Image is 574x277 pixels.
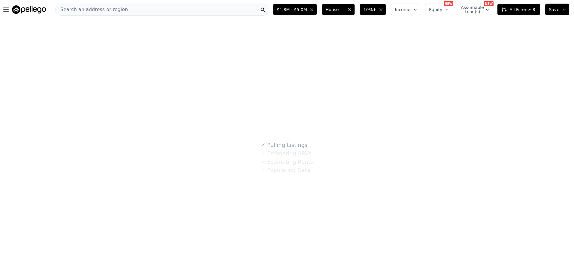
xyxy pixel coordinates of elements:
button: Income [391,4,420,15]
div: NEW [444,1,453,6]
button: Assumable Loan(s) [457,4,492,15]
button: House [322,4,355,15]
span: Save [549,7,559,13]
div: Pulling Listings [261,141,307,149]
div: NEW [484,1,494,6]
span: ✓ [261,159,265,165]
button: Save [545,4,569,15]
span: Equity [429,7,442,13]
button: Equity [425,4,452,15]
img: Pellego [12,5,46,14]
button: 10%+ [360,4,386,15]
button: All Filters• 8 [497,4,540,15]
span: House [326,7,345,13]
span: ✓ [261,142,265,148]
div: Populating Data [261,166,310,174]
span: Assumable Loan(s) [461,5,480,14]
span: 10%+ [364,7,376,13]
div: Estimating Rents [261,158,313,166]
div: Estimating ARVs [261,149,311,158]
span: ✓ [261,167,265,173]
span: All Filters • 8 [501,7,535,13]
button: $1.8M - $5.0M [273,4,317,15]
span: $1.8M - $5.0M [277,7,307,13]
span: Search an address or region [56,6,128,13]
span: Income [395,7,410,13]
span: ✓ [261,150,265,156]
